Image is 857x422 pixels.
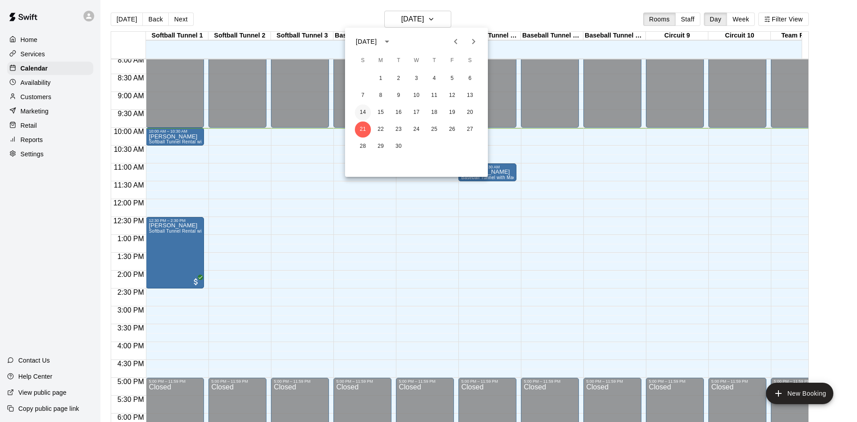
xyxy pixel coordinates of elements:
span: Thursday [426,52,442,70]
button: 29 [373,138,389,155]
button: Next month [465,33,483,50]
button: 10 [408,88,424,104]
button: 15 [373,104,389,121]
button: 11 [426,88,442,104]
button: 27 [462,121,478,138]
button: 25 [426,121,442,138]
button: 24 [408,121,424,138]
button: 14 [355,104,371,121]
button: 9 [391,88,407,104]
button: calendar view is open, switch to year view [379,34,395,49]
button: 7 [355,88,371,104]
span: Sunday [355,52,371,70]
div: [DATE] [356,37,377,46]
button: 6 [462,71,478,87]
button: 18 [426,104,442,121]
button: 23 [391,121,407,138]
button: 2 [391,71,407,87]
button: 4 [426,71,442,87]
button: 21 [355,121,371,138]
button: 3 [408,71,424,87]
button: 19 [444,104,460,121]
span: Saturday [462,52,478,70]
button: 17 [408,104,424,121]
span: Tuesday [391,52,407,70]
button: 22 [373,121,389,138]
button: 8 [373,88,389,104]
button: 20 [462,104,478,121]
button: 30 [391,138,407,155]
button: 1 [373,71,389,87]
span: Wednesday [408,52,424,70]
button: 28 [355,138,371,155]
span: Monday [373,52,389,70]
button: 13 [462,88,478,104]
button: 16 [391,104,407,121]
span: Friday [444,52,460,70]
button: 12 [444,88,460,104]
button: Previous month [447,33,465,50]
button: 26 [444,121,460,138]
button: 5 [444,71,460,87]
